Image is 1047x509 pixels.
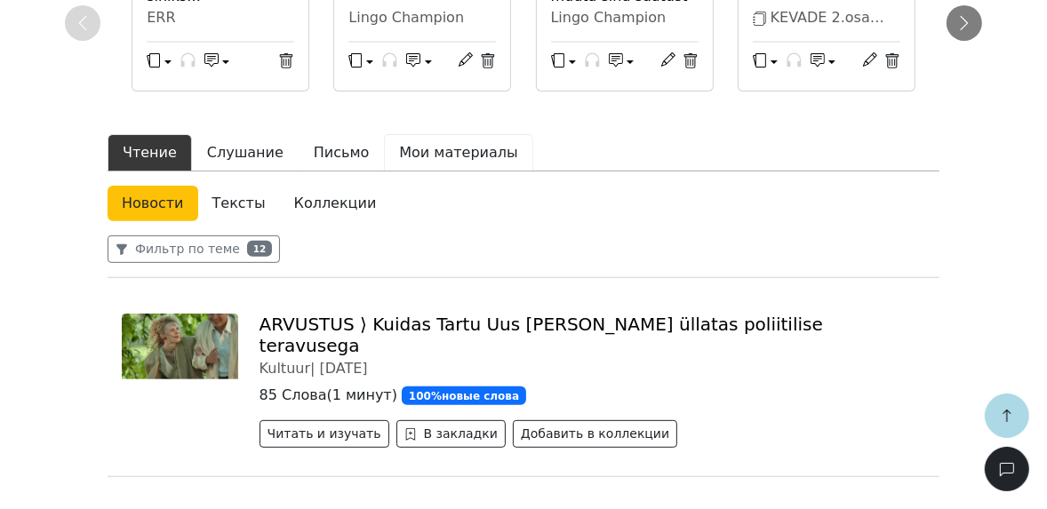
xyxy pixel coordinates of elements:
[260,428,396,445] a: Читать и изучать
[513,420,677,448] button: Добавить в коллекции
[260,360,925,377] div: Kultuur |
[260,385,925,406] p: 85 Слова ( 1 минут )
[320,360,368,377] span: [DATE]
[280,186,391,221] a: Коллекции
[108,186,198,221] a: Новости
[260,314,823,356] a: ARVUSTUS ⟩ Kuidas Tartu Uus [PERSON_NAME] üllatas poliitilise teravusega
[247,241,272,257] span: 12
[260,420,389,448] button: Читать и изучать
[402,386,526,404] span: 100 % новые слова
[198,186,280,221] a: Тексты
[551,9,699,27] div: Lingo Champion
[299,134,385,171] button: Письмо
[108,134,192,171] button: Чтение
[348,9,496,27] div: Lingo Champion
[753,9,884,43] span: KEVADE 2.osa ([PERSON_NAME])
[192,134,299,171] button: Слушание
[384,134,532,171] button: Мои материалы
[147,9,294,27] div: ERR
[396,420,506,448] button: В закладки
[108,235,280,263] button: Фильтр по теме12
[122,314,238,378] img: 16870553t1h43dd.jpg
